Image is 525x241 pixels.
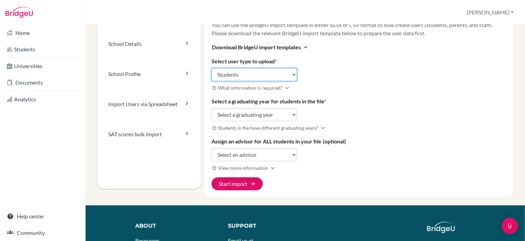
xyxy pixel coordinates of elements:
[97,29,201,59] a: School Details
[269,165,276,172] i: Expand more
[212,166,217,170] i: help_outline
[212,164,277,172] button: View more informationExpand more
[218,84,282,91] span: What information is required?
[97,119,201,149] a: SAT scores bulk import
[212,124,327,132] button: Students in file have different graduating years?Expand more
[1,210,84,223] a: Help center
[212,86,217,90] i: help_outline
[212,177,263,190] button: Start import
[218,164,268,172] span: View more information
[320,125,326,131] i: Expand more
[1,76,84,89] a: Documents
[1,92,84,106] a: Analytics
[228,222,298,230] div: Support
[212,57,277,65] label: Select user type to upload
[1,59,84,73] a: Universities
[302,44,309,51] i: expand_more
[464,6,517,19] button: [PERSON_NAME]
[218,124,318,131] span: Students in file have different graduating years?
[97,59,201,89] a: School Profile
[502,218,518,234] div: Open Intercom Messenger
[212,21,507,37] p: You can use the BridgeU import template in either XLSX or CSV format to bulk create users (studen...
[284,85,291,91] i: Expand more
[135,222,213,230] div: About
[1,226,84,240] a: Community
[250,181,256,187] span: arrow_forward
[212,137,346,145] label: Assign an advisor for ALL students in your file
[1,42,84,56] a: Students
[97,89,201,119] a: Import Users via Spreadsheet
[1,26,84,40] a: Home
[212,126,217,130] i: help_outline
[212,97,326,105] label: Select a graduating year for students in the file
[5,7,33,18] img: Bridge-U
[212,43,309,52] button: Download BridgeU import templatesexpand_more
[212,43,301,51] span: Download BridgeU import templates
[427,222,455,233] img: logo_white@2x-f4f0deed5e89b7ecb1c2cc34c3e3d731f90f0f143d5ea2071677605dd97b5244.png
[212,84,291,92] button: What information is required?Expand more
[323,138,346,144] span: (optional)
